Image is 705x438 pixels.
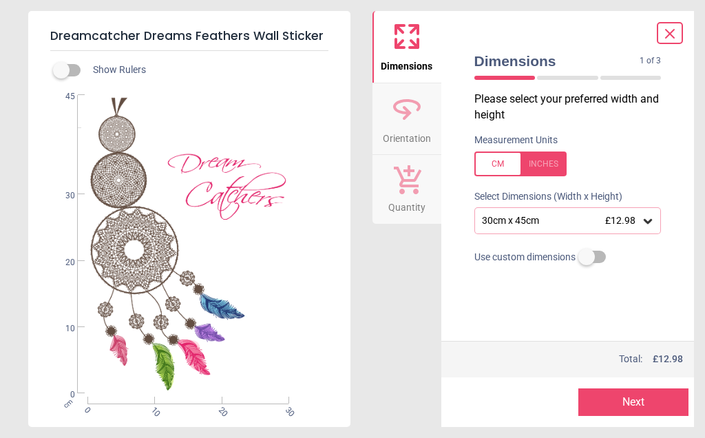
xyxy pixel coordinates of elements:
button: Next [578,388,688,416]
span: Orientation [383,125,431,146]
span: Dimensions [381,53,432,74]
span: 1 of 3 [640,55,661,67]
button: Orientation [372,83,441,155]
span: 20 [49,257,75,269]
span: cm [62,397,74,410]
span: 30 [282,405,291,414]
button: Dimensions [372,11,441,83]
span: Dimensions [474,51,640,71]
span: Quantity [388,194,425,215]
h5: Dreamcatcher Dreams Feathers Wall Sticker [50,22,328,51]
span: 12.98 [658,353,683,364]
div: Show Rulers [61,62,350,79]
button: Quantity [372,155,441,224]
label: Select Dimensions (Width x Height) [463,190,622,204]
p: Please select your preferred width and height [474,92,673,123]
span: Use custom dimensions [474,251,576,264]
label: Measurement Units [474,134,558,147]
span: 0 [81,405,90,414]
span: 0 [49,389,75,401]
span: 10 [148,405,157,414]
div: 30cm x 45cm [481,215,642,227]
span: £12.98 [605,215,635,226]
div: Total: [473,353,684,366]
span: 10 [49,323,75,335]
span: 45 [49,91,75,103]
span: £ [653,353,683,366]
span: 30 [49,190,75,202]
span: 20 [215,405,224,414]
